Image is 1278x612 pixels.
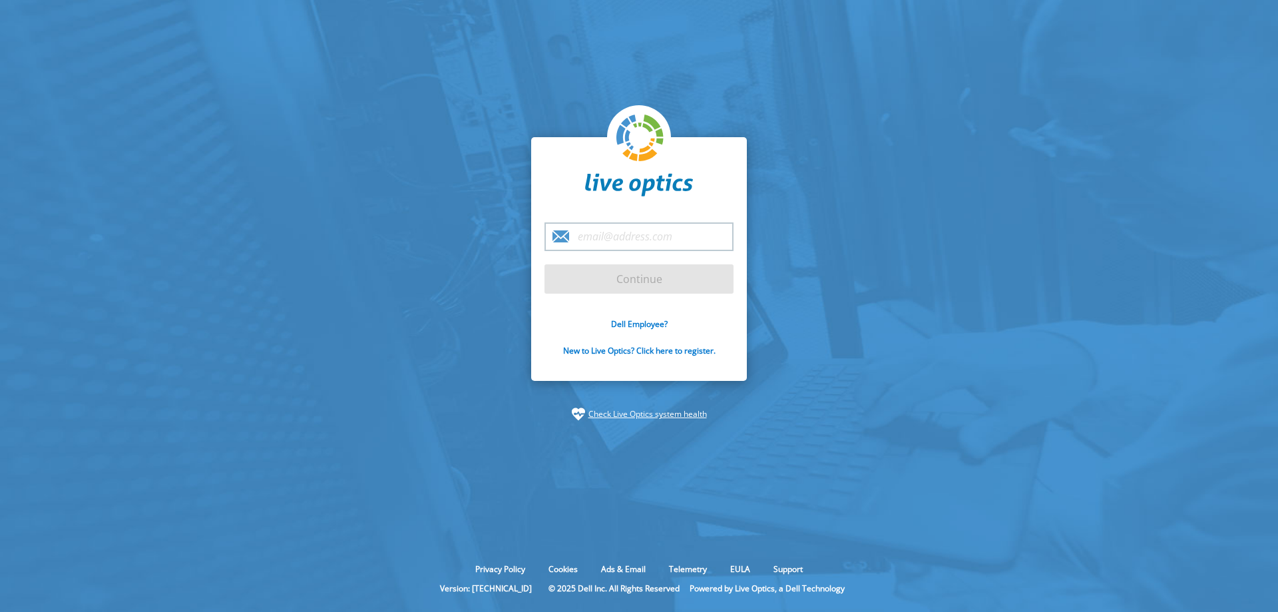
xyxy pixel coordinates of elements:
li: Powered by Live Optics, a Dell Technology [690,583,845,594]
a: Check Live Optics system health [588,408,707,421]
a: New to Live Optics? Click here to register. [563,345,716,356]
img: liveoptics-word.svg [585,173,693,197]
a: Support [763,563,813,575]
a: Telemetry [659,563,717,575]
img: liveoptics-logo.svg [616,115,664,162]
img: status-check-icon.svg [572,408,585,421]
input: email@address.com [544,222,734,251]
a: Dell Employee? [611,318,668,330]
li: © 2025 Dell Inc. All Rights Reserved [542,583,686,594]
a: Ads & Email [591,563,656,575]
a: Cookies [538,563,588,575]
a: EULA [720,563,760,575]
li: Version: [TECHNICAL_ID] [433,583,538,594]
a: Privacy Policy [465,563,535,575]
